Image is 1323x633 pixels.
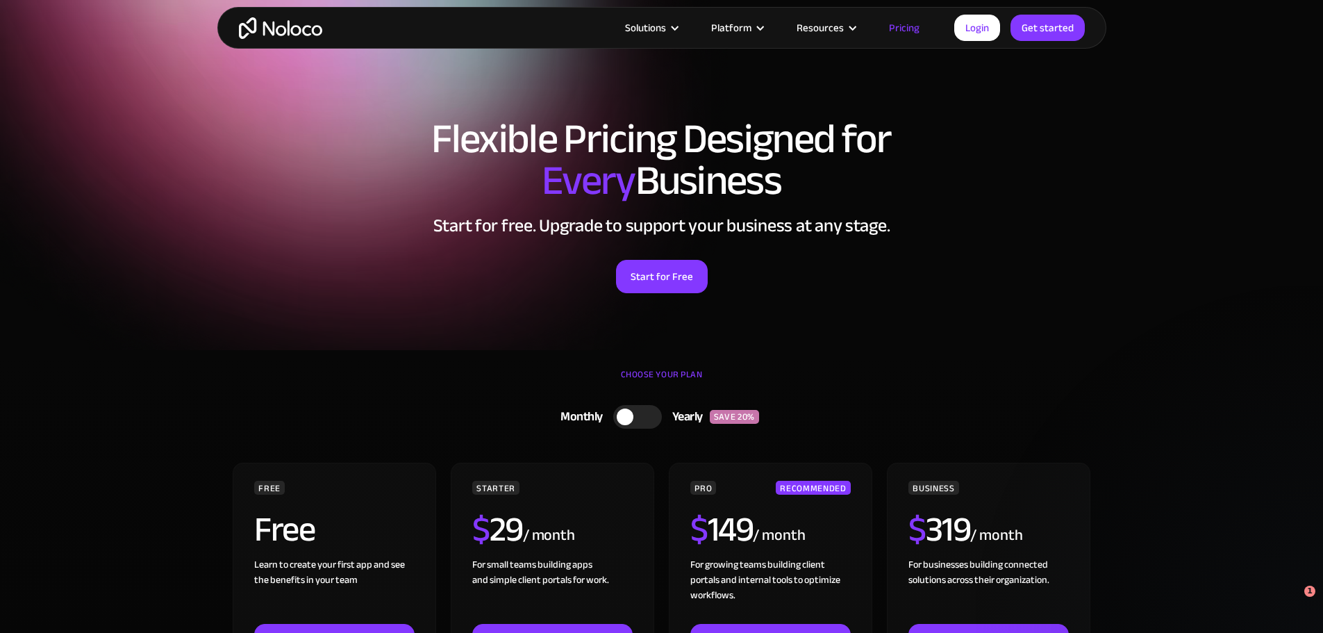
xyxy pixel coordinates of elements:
[543,406,613,427] div: Monthly
[690,481,716,495] div: PRO
[1010,15,1085,41] a: Get started
[662,406,710,427] div: Yearly
[694,19,779,37] div: Platform
[472,557,632,624] div: For small teams building apps and simple client portals for work. ‍
[1304,586,1315,597] span: 1
[872,19,937,37] a: Pricing
[908,512,970,547] h2: 319
[231,118,1092,202] h1: Flexible Pricing Designed for Business
[690,512,753,547] h2: 149
[254,557,414,624] div: Learn to create your first app and see the benefits in your team ‍
[690,557,850,624] div: For growing teams building client portals and internal tools to optimize workflows.
[254,512,315,547] h2: Free
[970,525,1022,547] div: / month
[908,557,1068,624] div: For businesses building connected solutions across their organization. ‍
[954,15,1000,41] a: Login
[908,497,926,562] span: $
[239,17,322,39] a: home
[625,19,666,37] div: Solutions
[776,481,850,495] div: RECOMMENDED
[710,410,759,424] div: SAVE 20%
[711,19,751,37] div: Platform
[616,260,708,293] a: Start for Free
[472,481,519,495] div: STARTER
[254,481,285,495] div: FREE
[231,215,1092,236] h2: Start for free. Upgrade to support your business at any stage.
[472,497,490,562] span: $
[753,525,805,547] div: / month
[908,481,958,495] div: BUSINESS
[690,497,708,562] span: $
[779,19,872,37] div: Resources
[231,364,1092,399] div: CHOOSE YOUR PLAN
[608,19,694,37] div: Solutions
[797,19,844,37] div: Resources
[523,525,575,547] div: / month
[1276,586,1309,619] iframe: Intercom live chat
[472,512,523,547] h2: 29
[542,142,635,220] span: Every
